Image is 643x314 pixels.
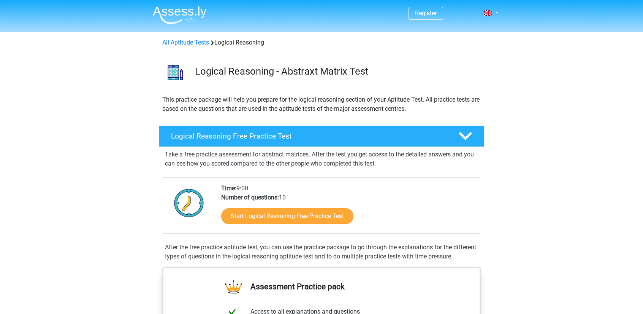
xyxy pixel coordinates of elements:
a: Start Logical Reasoning Free Practice Test [221,208,353,224]
p: Take a free practice assessment for abstract matrices. After the test you get access to the detai... [165,150,478,168]
b: Number of questions: [221,194,279,201]
b: Time: [221,185,236,192]
div: 9:00 10 [215,184,480,233]
img: logical reasoning [159,56,192,89]
p: This practice package will help you prepare for the logical reasoning section of your Aptitude Te... [162,95,481,113]
img: Assessly [153,6,207,24]
img: Clock [170,184,208,222]
div: Logical Reasoning [159,38,484,47]
h3: Logical Reasoning - Abstraxt Matrix Test [195,65,478,77]
h4: Logical Reasoning Free Practice Test [171,132,446,140]
a: All Aptitude Tests [162,39,209,46]
div: After the free practice aptitude test, you can use the practice package to go through the explana... [162,243,481,261]
a: Register [415,10,437,17]
a: Logical Reasoning Free Practice Test [156,126,487,147]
